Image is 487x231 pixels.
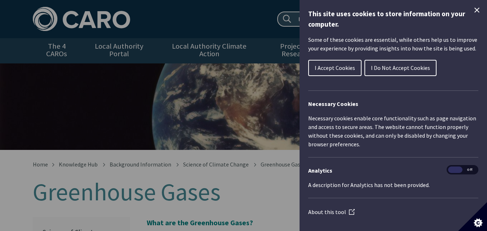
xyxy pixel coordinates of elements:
[308,60,362,76] button: I Accept Cookies
[371,64,430,71] span: I Do Not Accept Cookies
[473,6,481,14] button: Close Cookie Control
[364,60,437,76] button: I Do Not Accept Cookies
[308,166,478,175] h3: Analytics
[308,9,478,30] h1: This site uses cookies to store information on your computer.
[308,208,355,216] a: About this tool
[308,99,478,108] h2: Necessary Cookies
[448,166,462,173] span: On
[308,181,478,189] p: A description for Analytics has not been provided.
[308,114,478,148] p: Necessary cookies enable core functionality such as page navigation and access to secure areas. T...
[308,35,478,53] p: Some of these cookies are essential, while others help us to improve your experience by providing...
[458,202,487,231] button: Set cookie preferences
[315,64,355,71] span: I Accept Cookies
[462,166,477,173] span: Off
